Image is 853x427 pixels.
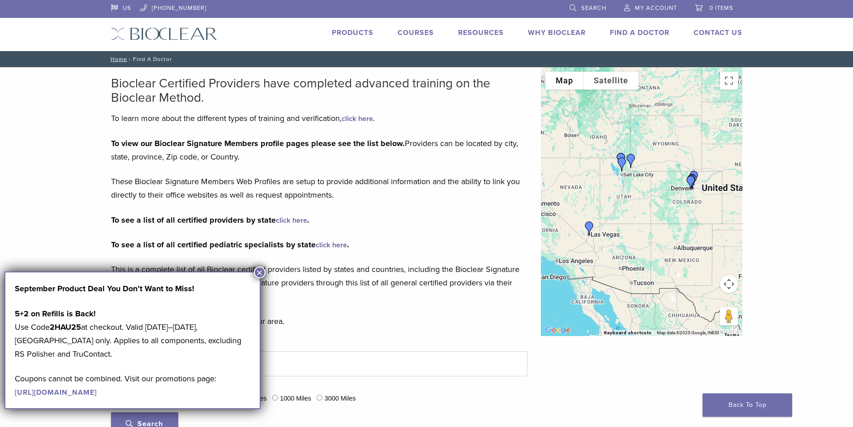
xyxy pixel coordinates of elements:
[579,218,600,239] div: Dr. Han-Tae Choi
[104,51,749,67] nav: Find A Doctor
[682,170,703,192] div: Dr. Nicole Furuta
[720,307,738,325] button: Drag Pegman onto the map to open Street View
[316,241,347,250] a: click here
[15,307,250,361] p: Use Code at checkout. Valid [DATE]–[DATE], [GEOGRAPHIC_DATA] only. Applies to all components, exc...
[709,4,733,12] span: 0 items
[111,263,527,303] p: This is a complete list of all Bioclear certified providers listed by states and countries, inclu...
[15,372,250,399] p: Coupons cannot be combined. Visit our promotions page:
[681,171,702,193] div: Dr. H. Scott Stewart
[108,56,127,62] a: Home
[50,322,81,332] strong: 2HAU25
[545,72,583,90] button: Show street map
[111,27,217,40] img: Bioclear
[720,72,738,90] button: Toggle fullscreen view
[398,28,434,37] a: Courses
[111,138,405,148] strong: To view our Bioclear Signature Members profile pages please see the list below.
[635,4,677,12] span: My Account
[694,28,742,37] a: Contact Us
[682,171,703,192] div: Dr. Sharon Dickerson
[581,4,606,12] span: Search
[583,72,639,90] button: Show satellite imagery
[683,167,705,189] div: Dr. Jeff Poulson
[254,267,266,278] button: Close
[543,324,573,336] img: Google
[610,149,632,171] div: Dr. KC Wilkins
[15,388,97,397] a: [URL][DOMAIN_NAME]
[15,309,96,319] strong: 5+2 on Refills is Back!
[657,330,719,335] span: Map data ©2025 Google, INEGI
[111,76,527,105] h2: Bioclear Certified Providers have completed advanced training on the Bioclear Method.
[543,324,573,336] a: Open this area in Google Maps (opens a new window)
[332,28,373,37] a: Products
[127,57,133,61] span: /
[342,114,373,123] a: click here
[111,215,309,225] strong: To see a list of all certified providers by state .
[611,154,633,175] div: Dr. Jonathan Morgan
[680,172,702,194] div: Dr. Guy Grabiak
[276,216,307,225] a: click here
[528,28,586,37] a: Why Bioclear
[458,28,504,37] a: Resources
[620,150,642,172] div: Dr. Jonathan Morgan
[724,332,740,338] a: Terms (opens in new tab)
[15,284,194,293] strong: September Product Deal You Don’t Want to Miss!
[720,275,738,293] button: Map camera controls
[604,330,652,336] button: Keyboard shortcuts
[111,240,349,250] strong: To see a list of all certified pediatric specialists by state .
[111,315,527,328] p: Enter details below and find a doctor in your area.
[703,393,792,417] a: Back To Top
[325,394,356,404] label: 3000 Miles
[610,28,669,37] a: Find A Doctor
[111,175,527,202] p: These Bioclear Signature Members Web Profiles are setup to provide additional information and the...
[111,112,527,125] p: To learn more about the different types of training and verification, .
[280,394,311,404] label: 1000 Miles
[111,137,527,164] p: Providers can be located by city, state, province, Zip code, or Country.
